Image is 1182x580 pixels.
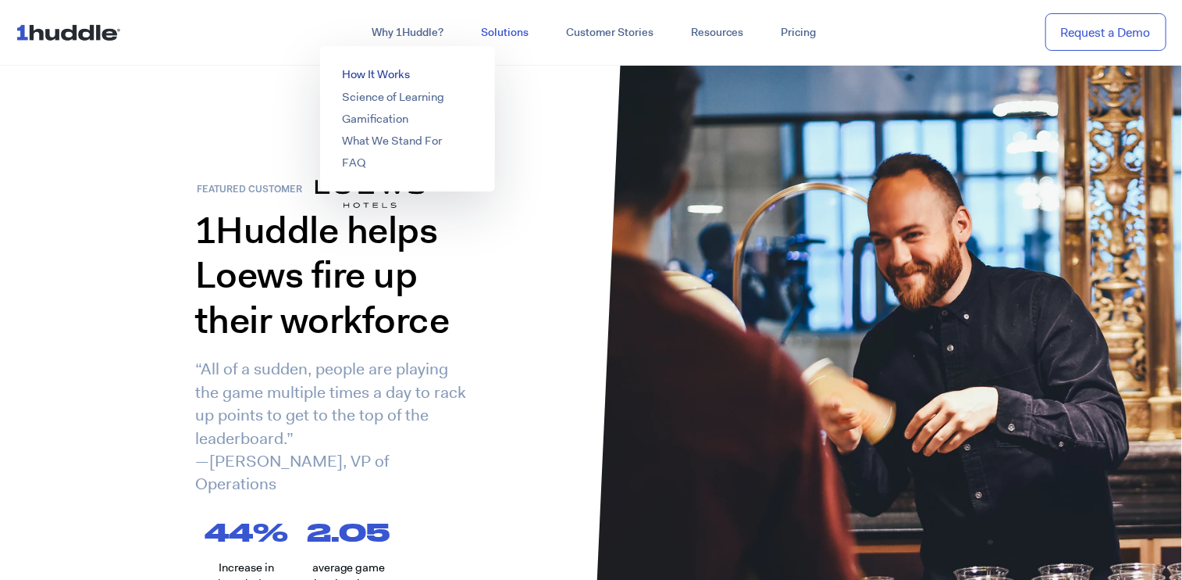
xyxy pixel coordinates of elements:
span: % [253,520,296,544]
a: Customer Stories [547,19,672,47]
a: How It Works [342,66,410,82]
a: Science of Learning [342,89,444,105]
a: Resources [672,19,762,47]
a: Request a Demo [1045,13,1166,52]
span: 44 [205,520,253,544]
a: Why 1Huddle? [353,19,462,47]
img: ... [16,17,127,47]
h6: Featured customer [197,185,315,195]
a: Gamification [342,111,408,127]
span: 2.05 [308,520,390,544]
h1: 1Huddle helps Loews fire up their workforce [195,208,467,343]
a: Solutions [462,19,547,47]
a: FAQ [342,155,365,170]
p: “All of a sudden, people are playing the game multiple times a day to rack up points to get to th... [195,358,467,496]
a: What We Stand For [342,133,442,149]
a: Pricing [762,19,835,47]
